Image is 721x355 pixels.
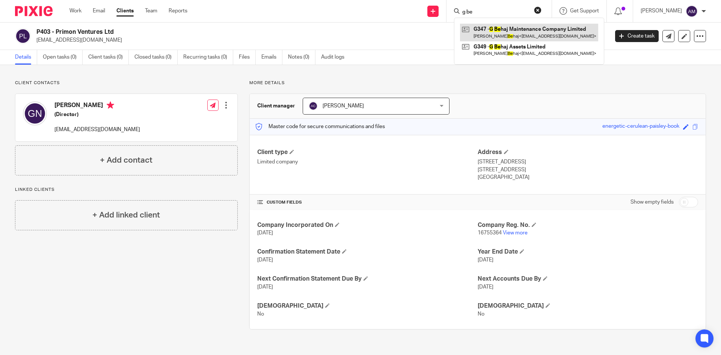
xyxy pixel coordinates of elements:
p: [GEOGRAPHIC_DATA] [478,174,698,181]
h4: Company Reg. No. [478,221,698,229]
a: Notes (0) [288,50,315,65]
img: svg%3E [23,101,47,125]
a: Details [15,50,37,65]
h4: Year End Date [478,248,698,256]
h4: + Add contact [100,154,152,166]
h4: + Add linked client [92,209,160,221]
img: Pixie [15,6,53,16]
a: Team [145,7,157,15]
a: Reports [169,7,187,15]
span: [DATE] [257,257,273,263]
div: energetic-cerulean-paisley-book [602,122,679,131]
h4: Address [478,148,698,156]
span: No [257,311,264,317]
a: Files [239,50,256,65]
span: Get Support [570,8,599,14]
h4: Next Confirmation Statement Due By [257,275,478,283]
a: View more [503,230,528,236]
span: 16755364 [478,230,502,236]
a: Work [69,7,81,15]
input: Search [462,9,529,16]
span: [DATE] [257,284,273,290]
a: Emails [261,50,282,65]
span: [PERSON_NAME] [323,103,364,109]
a: Create task [615,30,659,42]
h4: Next Accounts Due By [478,275,698,283]
p: Master code for secure communications and files [255,123,385,130]
h5: (Director) [54,111,140,118]
p: [EMAIL_ADDRESS][DOMAIN_NAME] [36,36,604,44]
img: svg%3E [309,101,318,110]
p: [EMAIL_ADDRESS][DOMAIN_NAME] [54,126,140,133]
img: svg%3E [686,5,698,17]
a: Recurring tasks (0) [183,50,233,65]
a: Clients [116,7,134,15]
p: [STREET_ADDRESS] [478,166,698,174]
span: [DATE] [257,230,273,236]
a: Email [93,7,105,15]
span: No [478,311,484,317]
i: Primary [107,101,114,109]
h3: Client manager [257,102,295,110]
label: Show empty fields [630,198,674,206]
p: More details [249,80,706,86]
h4: Company Incorporated On [257,221,478,229]
a: Client tasks (0) [88,50,129,65]
h4: Confirmation Statement Date [257,248,478,256]
img: svg%3E [15,28,31,44]
button: Clear [534,6,542,14]
p: [PERSON_NAME] [641,7,682,15]
h4: [DEMOGRAPHIC_DATA] [257,302,478,310]
a: Closed tasks (0) [134,50,178,65]
p: Linked clients [15,187,238,193]
h4: [PERSON_NAME] [54,101,140,111]
p: Limited company [257,158,478,166]
a: Audit logs [321,50,350,65]
h2: P403 - Primon Ventures Ltd [36,28,490,36]
h4: Client type [257,148,478,156]
span: [DATE] [478,257,493,263]
a: Open tasks (0) [43,50,83,65]
span: [DATE] [478,284,493,290]
p: Client contacts [15,80,238,86]
h4: [DEMOGRAPHIC_DATA] [478,302,698,310]
h4: CUSTOM FIELDS [257,199,478,205]
p: [STREET_ADDRESS] [478,158,698,166]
